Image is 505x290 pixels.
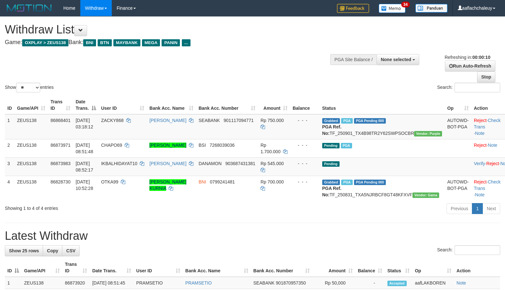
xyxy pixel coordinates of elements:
span: DANAMON [199,161,222,166]
span: Rp 750.000 [261,118,284,123]
span: BTN [98,39,112,46]
span: Copy 901117094771 to clipboard [224,118,253,123]
div: - - - [293,142,317,148]
span: Marked by aafsreyleap [341,180,352,185]
th: Game/API: activate to sort column ascending [22,258,62,277]
span: CHAPO69 [101,143,122,148]
span: Pending [322,143,340,148]
td: 2 [5,139,14,157]
span: 34 [401,2,410,7]
td: 4 [5,176,14,201]
b: PGA Ref. No: [322,124,341,136]
input: Search: [455,245,500,255]
td: ZEUS138 [22,277,62,289]
a: Reject [474,118,487,123]
div: - - - [293,179,317,185]
span: 86828730 [50,179,70,184]
a: Note [475,131,485,136]
div: - - - [293,117,317,124]
input: Search: [455,83,500,92]
label: Search: [437,245,500,255]
td: 3 [5,157,14,176]
a: [PERSON_NAME] [149,118,186,123]
span: SEABANK [253,280,275,285]
span: IKBALHIDAYAT10 [101,161,137,166]
a: Previous [447,203,472,214]
span: 86873971 [50,143,70,148]
th: User ID: activate to sort column ascending [134,258,183,277]
span: Refreshing in: [445,55,490,60]
th: Amount: activate to sort column ascending [258,96,290,114]
a: Note [488,143,497,148]
a: 1 [472,203,483,214]
th: Bank Acc. Name: activate to sort column ascending [147,96,196,114]
span: Grabbed [322,180,340,185]
td: TF_250901_TX4B98TR2Y62SWPSOCBR [320,114,445,139]
img: panduan.png [415,4,447,13]
span: PGA Pending [354,180,386,185]
th: Status: activate to sort column ascending [385,258,412,277]
span: CSV [66,248,75,253]
a: Note [475,192,485,197]
th: Balance [290,96,320,114]
a: PRAMSETIO [185,280,212,285]
span: Marked by aaftrukkakada [341,118,352,124]
span: 86873983 [50,161,70,166]
span: Rp 545.000 [261,161,284,166]
th: User ID: activate to sort column ascending [99,96,147,114]
a: [PERSON_NAME] KURNIA [149,179,186,191]
th: Action [454,258,500,277]
th: Game/API: activate to sort column ascending [14,96,48,114]
span: Pending [322,161,340,167]
span: ... [182,39,190,46]
span: SEABANK [199,118,220,123]
th: Date Trans.: activate to sort column ascending [90,258,134,277]
td: - [355,277,385,289]
div: - - - [293,160,317,167]
span: Rp 700.000 [261,179,284,184]
span: 86868401 [50,118,70,123]
span: OTKA99 [101,179,119,184]
label: Search: [437,83,500,92]
td: ZEUS138 [14,114,48,139]
th: Status [320,96,445,114]
th: Trans ID: activate to sort column ascending [48,96,73,114]
a: [PERSON_NAME] [149,161,186,166]
a: Reject [474,179,487,184]
span: PGA Pending [354,118,386,124]
td: TF_250831_TXA5NJRBCF8GT48KFXVF [320,176,445,201]
h1: Latest Withdraw [5,229,500,242]
a: Check Trans [474,118,501,129]
span: BNI [199,179,206,184]
th: Trans ID: activate to sort column ascending [62,258,90,277]
span: [DATE] 03:18:12 [75,118,93,129]
span: Copy 0799241481 to clipboard [210,179,235,184]
span: MAYBANK [113,39,140,46]
span: Vendor URL: https://trx31.1velocity.biz [412,192,439,198]
div: PGA Site Balance / [330,54,377,65]
select: Showentries [16,83,40,92]
th: Balance: activate to sort column ascending [355,258,385,277]
th: Bank Acc. Number: activate to sort column ascending [196,96,258,114]
th: ID [5,96,14,114]
span: Copy 7268039036 to clipboard [209,143,235,148]
div: Showing 1 to 4 of 4 entries [5,202,206,211]
td: ZEUS138 [14,139,48,157]
td: PRAMSETIO [134,277,183,289]
img: Feedback.jpg [337,4,369,13]
span: Accepted [387,281,407,286]
th: Amount: activate to sort column ascending [312,258,355,277]
th: Op: activate to sort column ascending [445,96,471,114]
span: Rp 1.700.000 [261,143,280,154]
a: Copy [43,245,62,256]
h1: Withdraw List [5,23,330,36]
span: OXPLAY > ZEUS138 [22,39,68,46]
b: PGA Ref. No: [322,186,341,197]
span: [DATE] 08:51:48 [75,143,93,154]
td: ZEUS138 [14,176,48,201]
a: Show 25 rows [5,245,43,256]
td: 86873920 [62,277,90,289]
a: [PERSON_NAME] [149,143,186,148]
label: Show entries [5,83,54,92]
span: MEGA [142,39,160,46]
